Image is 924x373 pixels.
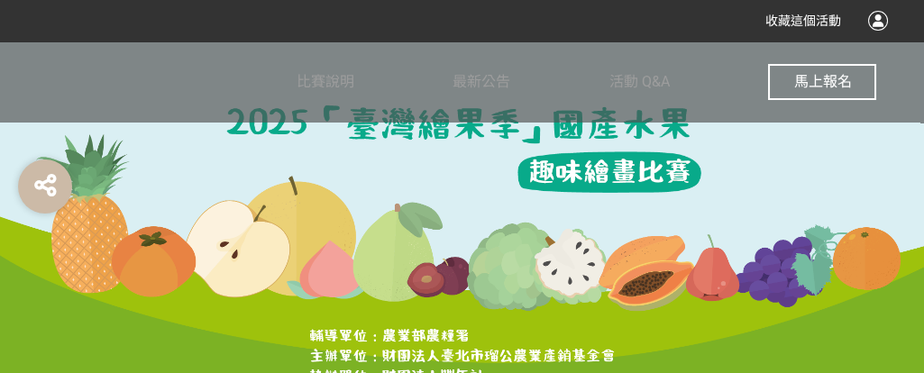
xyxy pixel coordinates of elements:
[192,86,733,357] img: 2025「臺灣繪果季」國產水果趣味繪畫比賽
[793,73,851,90] span: 馬上報名
[453,73,510,90] span: 最新公告
[297,73,354,90] span: 比賽說明
[609,73,670,90] span: 活動 Q&A
[453,41,510,123] a: 最新公告
[297,41,354,123] a: 比賽說明
[765,14,841,28] span: 收藏這個活動
[609,41,670,123] a: 活動 Q&A
[768,64,876,100] button: 馬上報名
